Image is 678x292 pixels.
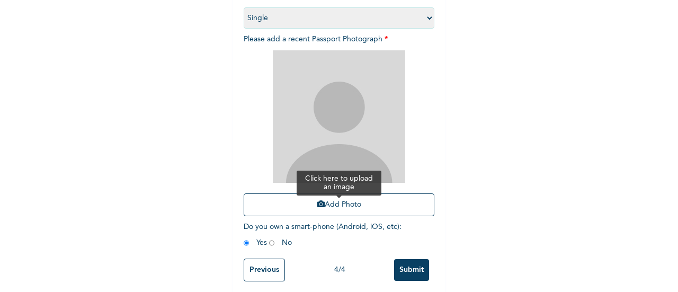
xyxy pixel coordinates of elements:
img: Crop [273,50,405,183]
input: Previous [244,259,285,281]
div: 4 / 4 [285,264,394,276]
button: Add Photo [244,193,434,216]
span: Do you own a smart-phone (Android, iOS, etc) : Yes No [244,223,402,246]
input: Submit [394,259,429,281]
span: Please add a recent Passport Photograph [244,36,434,222]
